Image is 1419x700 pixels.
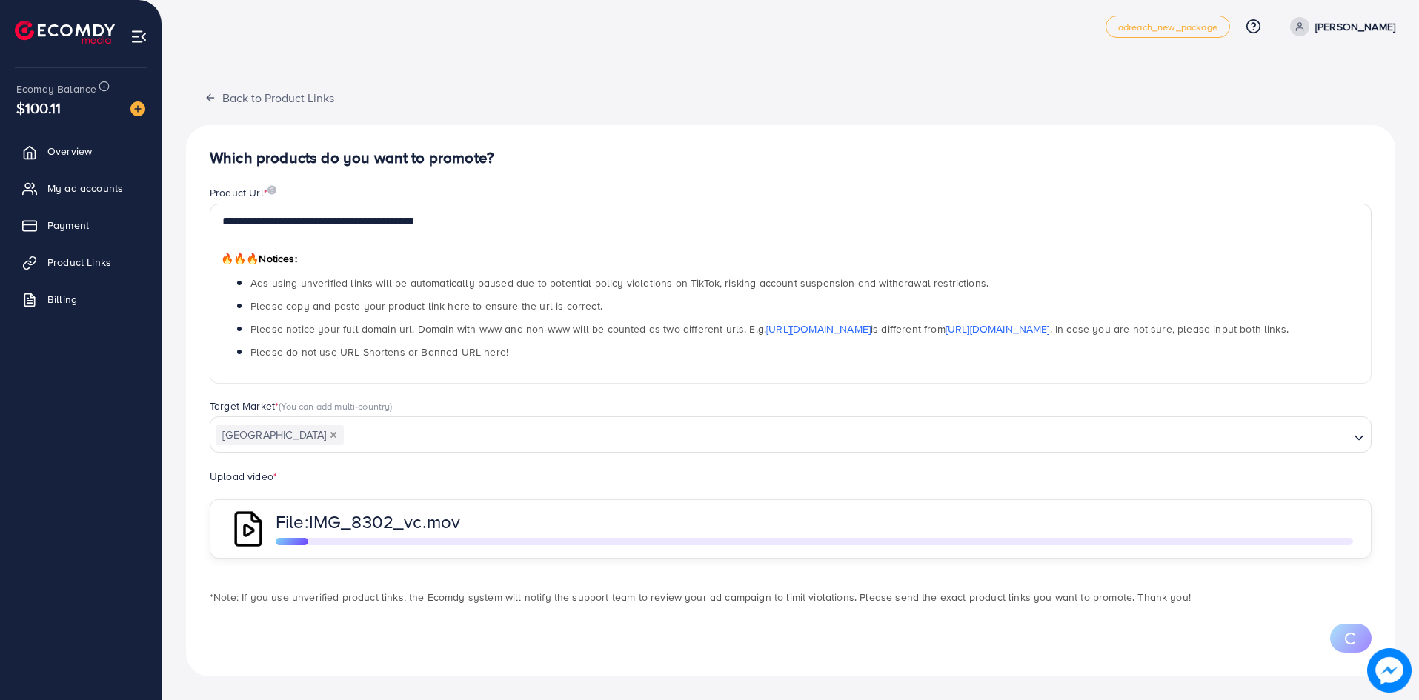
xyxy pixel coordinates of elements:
img: image [130,101,145,116]
span: Overview [47,144,92,159]
span: $100.11 [16,97,61,119]
h4: Which products do you want to promote? [210,149,1372,167]
span: Please do not use URL Shortens or Banned URL here! [250,344,508,359]
img: logo [15,21,115,44]
a: Billing [11,284,150,314]
span: (You can add multi-country) [279,399,392,413]
p: *Note: If you use unverified product links, the Ecomdy system will notify the support team to rev... [210,588,1372,606]
p: [PERSON_NAME] [1315,18,1395,36]
span: Ads using unverified links will be automatically paused due to potential policy violations on Tik... [250,276,988,290]
img: menu [130,28,147,45]
a: Product Links [11,247,150,277]
button: Deselect Pakistan [330,431,337,439]
span: [GEOGRAPHIC_DATA] [216,425,344,446]
span: Please notice your full domain url. Domain with www and non-www will be counted as two different ... [250,321,1289,336]
span: IMG_8302_vc.mov [309,509,460,534]
span: Ecomdy Balance [16,81,96,96]
a: Overview [11,136,150,166]
span: Please copy and paste your product link here to ensure the url is correct. [250,299,602,313]
label: Upload video [210,469,277,484]
img: image [267,185,276,195]
button: Back to Product Links [186,81,353,113]
div: Search for option [210,416,1372,452]
span: Notices: [221,251,297,266]
span: My ad accounts [47,181,123,196]
img: image [1367,648,1412,693]
img: QAAAABJRU5ErkJggg== [228,509,268,549]
label: Product Url [210,185,276,200]
p: File: [276,513,757,530]
a: adreach_new_package [1106,16,1230,38]
span: 🔥🔥🔥 [221,251,259,266]
a: [URL][DOMAIN_NAME] [766,321,871,336]
a: Payment [11,210,150,240]
a: [URL][DOMAIN_NAME] [946,321,1050,336]
input: Search for option [345,424,1348,447]
span: Payment [47,218,89,233]
label: Target Market [210,399,393,413]
span: Product Links [47,255,111,270]
span: adreach_new_package [1118,22,1217,32]
span: Billing [47,292,77,307]
a: [PERSON_NAME] [1284,17,1395,36]
a: My ad accounts [11,173,150,203]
